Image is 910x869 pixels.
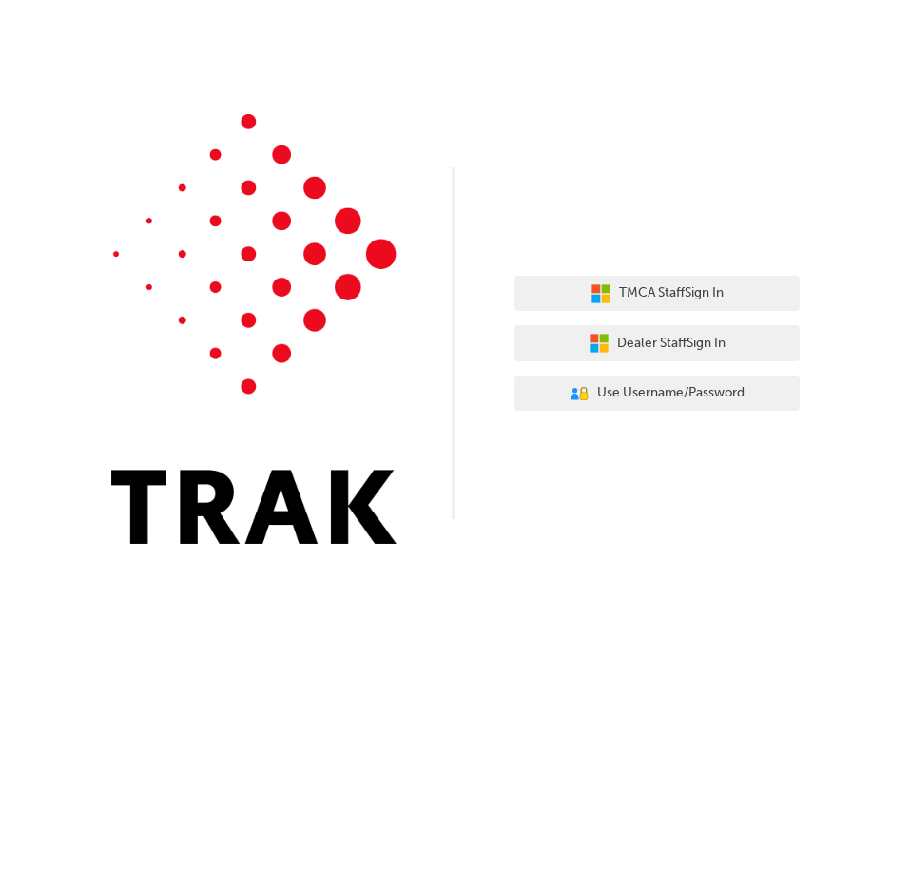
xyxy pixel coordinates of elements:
button: TMCA StaffSign In [514,276,800,312]
button: Dealer StaffSign In [514,325,800,361]
button: Use Username/Password [514,376,800,412]
span: TMCA Staff Sign In [619,282,724,304]
span: Use Username/Password [597,382,745,404]
img: Trak [111,114,397,544]
span: Dealer Staff Sign In [617,333,726,355]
